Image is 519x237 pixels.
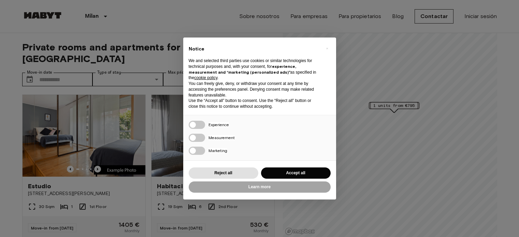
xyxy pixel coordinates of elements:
a: cookie policy [194,75,217,80]
strong: experience, measurement and “marketing (personalized ads)” [189,64,296,75]
button: Accept all [261,167,331,179]
span: × [326,44,328,53]
span: Measurement [208,135,235,140]
span: Marketing [208,148,227,153]
p: You can freely give, deny, or withdraw your consent at any time by accessing the preferences pane... [189,81,320,98]
span: Experience [208,122,229,127]
button: Close this notice [322,43,333,54]
button: Reject all [189,167,258,179]
h2: Notice [189,46,320,53]
button: Learn more [189,181,331,193]
p: Use the “Accept all” button to consent. Use the “Reject all” button or close this notice to conti... [189,98,320,109]
p: We and selected third parties use cookies or similar technologies for technical purposes and, wit... [189,58,320,81]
